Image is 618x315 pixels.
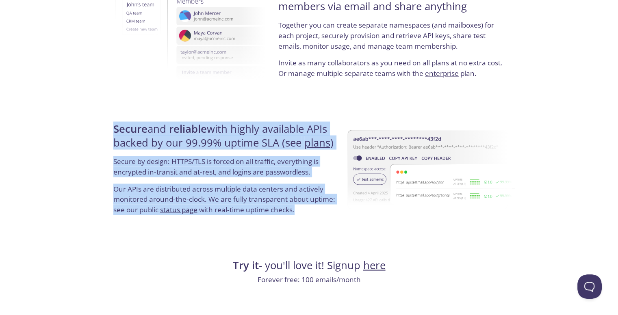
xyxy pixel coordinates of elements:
[111,274,507,285] p: Forever free: 100 emails/month
[113,121,147,136] strong: Secure
[425,69,459,78] a: enterprise
[363,258,386,272] a: here
[304,135,330,149] a: plans
[278,58,505,78] p: Invite as many collaborators as you need on all plans at no extra cost. Or manage multiple separa...
[169,121,207,136] strong: reliable
[160,205,197,214] a: status page
[113,122,340,156] h4: and with highly available APIs backed by our 99.99% uptime SLA (see )
[111,258,507,272] h4: - you'll love it! Signup
[347,104,515,235] img: uptime
[113,156,340,183] p: Secure by design: HTTPS/TLS is forced on all traffic, everything is encrypted in-transit and at-r...
[113,183,340,221] p: Our APIs are distributed across multiple data centers and actively monitored around-the-clock. We...
[278,20,505,58] p: Together you can create separate namespaces (and mailboxes) for each project, securely provision ...
[577,274,602,299] iframe: Help Scout Beacon - Open
[233,258,259,272] strong: Try it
